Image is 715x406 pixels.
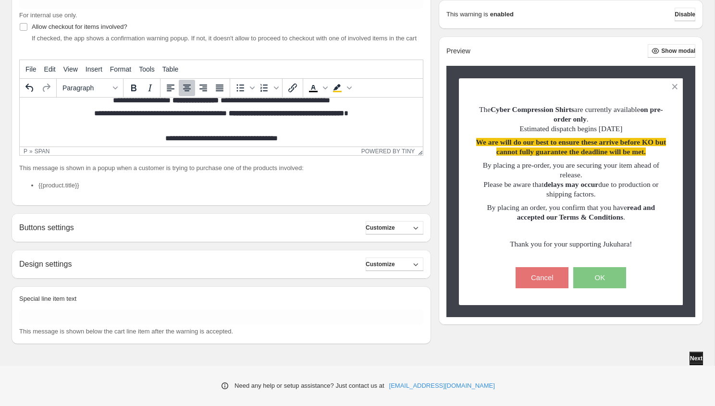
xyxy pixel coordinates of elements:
[19,12,77,19] span: For internal use only.
[195,80,211,96] button: Align right
[125,80,142,96] button: Bold
[232,80,256,96] div: Bullet list
[19,163,423,173] p: This message is shown in a popup when a customer is trying to purchase one of the products involved:
[476,203,666,222] p: By placing an order, you confirm that you have .
[38,80,54,96] button: Redo
[179,80,195,96] button: Align center
[446,47,470,55] h2: Preview
[142,80,158,96] button: Italic
[366,224,395,232] span: Customize
[20,98,423,147] iframe: Rich Text Area
[305,80,329,96] div: Text color
[446,10,488,19] p: This warning is
[110,65,131,73] span: Format
[19,328,233,335] span: This message is shown below the cart line item after the warning is accepted.
[25,65,37,73] span: File
[24,148,27,155] div: p
[389,381,495,391] a: [EMAIL_ADDRESS][DOMAIN_NAME]
[32,35,417,42] span: If checked, the app shows a confirmation warning popup. If not, it doesn't allow to proceed to ch...
[162,65,178,73] span: Table
[476,239,666,249] p: Thank you for your supporting Jukuhara!
[690,355,703,362] span: Next
[19,295,76,302] span: Special line item text
[63,65,78,73] span: View
[573,267,626,288] button: OK
[19,223,74,232] h2: Buttons settings
[284,80,301,96] button: Insert/edit link
[22,80,38,96] button: Undo
[139,65,155,73] span: Tools
[476,160,666,199] p: By placing a pre-order, you are securing your item ahead of release. Please be aware that due to ...
[211,80,228,96] button: Justify
[490,10,514,19] strong: enabled
[648,44,695,58] button: Show modal
[366,221,423,234] button: Customize
[516,267,568,288] button: Cancel
[366,258,423,271] button: Customize
[38,181,423,190] li: {{product.title}}
[44,65,56,73] span: Edit
[35,148,50,155] div: span
[86,65,102,73] span: Insert
[675,8,695,21] button: Disable
[543,180,598,188] span: delays may occur
[256,80,280,96] div: Numbered list
[361,148,415,155] a: Powered by Tiny
[29,148,33,155] div: »
[476,138,666,156] span: We are will do our best to ensure these arrive before KO but cannot fully guarantee the deadline ...
[366,260,395,268] span: Customize
[690,352,703,365] button: Next
[661,47,695,55] span: Show modal
[415,147,423,155] div: Resize
[476,105,666,134] p: The are currently available . Estimated dispatch begins [DATE]
[675,11,695,18] span: Disable
[329,80,353,96] div: Background color
[19,259,72,269] h2: Design settings
[491,105,574,113] strong: Cyber Compression Shirts
[162,80,179,96] button: Align left
[59,80,121,96] button: Formats
[62,84,110,92] span: Paragraph
[32,23,127,30] span: Allow checkout for items involved?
